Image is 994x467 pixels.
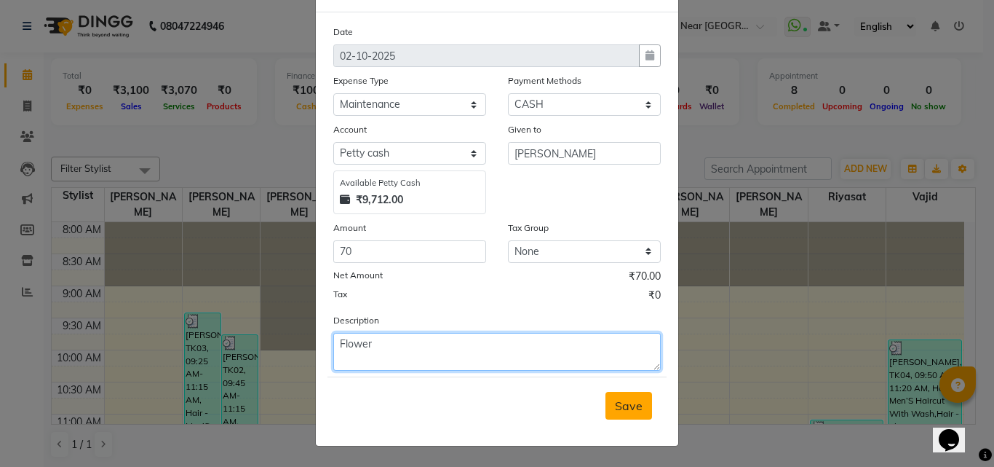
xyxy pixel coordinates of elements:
[333,240,486,263] input: Amount
[508,142,661,165] input: Given to
[508,123,541,136] label: Given to
[508,221,549,235] label: Tax Group
[933,409,979,452] iframe: chat widget
[333,123,367,136] label: Account
[340,177,480,189] div: Available Petty Cash
[648,288,661,307] span: ₹0
[333,314,379,327] label: Description
[333,74,389,87] label: Expense Type
[333,269,383,282] label: Net Amount
[356,192,403,208] strong: ₹9,712.00
[333,25,353,39] label: Date
[333,221,366,235] label: Amount
[629,269,661,288] span: ₹70.00
[605,392,652,420] button: Save
[508,74,581,87] label: Payment Methods
[615,399,643,413] span: Save
[333,288,347,301] label: Tax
